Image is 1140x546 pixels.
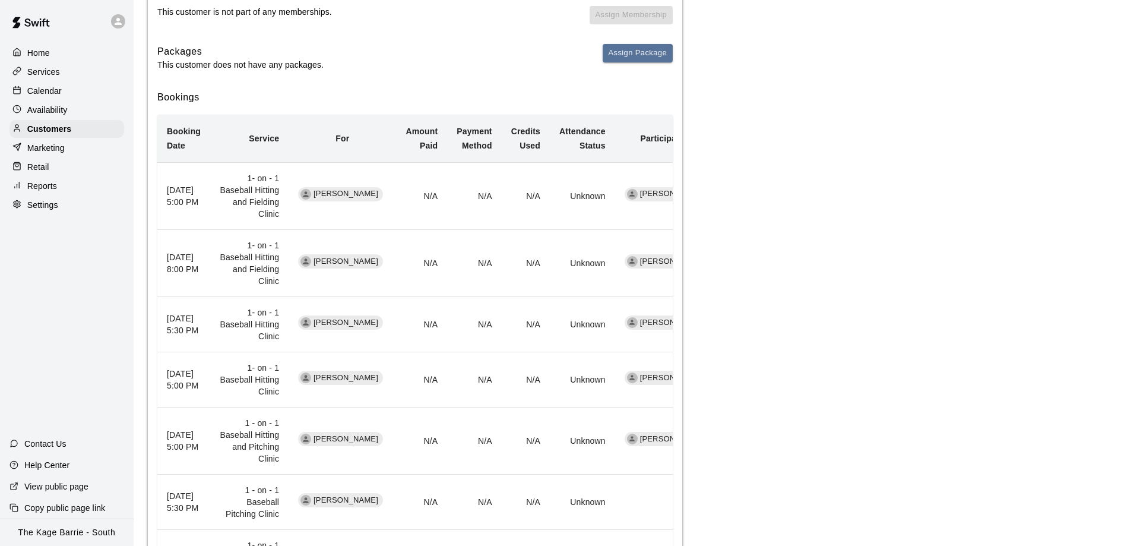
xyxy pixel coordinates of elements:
th: [DATE] 5:00 PM [157,408,210,475]
b: Participating Staff [640,134,713,143]
td: N/A [396,475,447,530]
b: For [335,134,349,143]
a: Customers [9,120,124,138]
a: Retail [9,158,124,176]
div: Lennox Palombi [300,434,311,444]
td: Unknown [550,162,615,229]
a: Settings [9,196,124,214]
p: Reports [27,180,57,192]
a: Services [9,63,124,81]
div: Lennox Palombi [300,495,311,506]
span: [PERSON_NAME] [635,317,710,329]
a: Marketing [9,139,124,157]
a: Home [9,44,124,62]
p: This customer does not have any packages. [157,59,324,71]
h6: Packages [157,44,324,59]
p: None [625,496,713,508]
div: [PERSON_NAME] [625,187,710,201]
td: 1- on - 1 Baseball Hitting Clinic [210,352,289,408]
p: The Kage Barrie - South [18,526,116,539]
p: Home [27,47,50,59]
p: Contact Us [24,438,66,450]
td: 1- on - 1 Baseball Hitting and Fielding Clinic [210,230,289,297]
p: Marketing [27,142,65,154]
p: Services [27,66,60,78]
div: Lennox Palombi [300,373,311,383]
th: [DATE] 5:00 PM [157,352,210,408]
div: [PERSON_NAME] [625,432,710,446]
span: [PERSON_NAME] [309,188,383,200]
th: [DATE] 5:00 PM [157,162,210,229]
td: N/A [396,352,447,408]
td: Unknown [550,408,615,475]
span: [PERSON_NAME] [309,317,383,329]
div: Marcus Knecht [627,189,638,200]
span: [PERSON_NAME] [309,495,383,506]
td: N/A [502,475,550,530]
td: N/A [447,297,501,352]
div: Dan Hodgins [627,373,638,383]
td: 1 - on - 1 Baseball Hitting and Pitching Clinic [210,408,289,475]
span: [PERSON_NAME] [635,434,710,445]
td: N/A [396,408,447,475]
td: N/A [502,230,550,297]
span: [PERSON_NAME] [309,256,383,267]
h6: Bookings [157,90,673,105]
span: [PERSON_NAME] [635,256,710,267]
td: 1- on - 1 Baseball Hitting and Fielding Clinic [210,162,289,229]
b: Booking Date [167,127,201,150]
span: [PERSON_NAME] [635,188,710,200]
div: [PERSON_NAME] [625,315,710,330]
th: [DATE] 8:00 PM [157,230,210,297]
td: N/A [396,297,447,352]
th: [DATE] 5:30 PM [157,475,210,530]
b: Attendance Status [559,127,606,150]
td: Unknown [550,352,615,408]
span: [PERSON_NAME] [635,373,710,384]
td: N/A [447,230,501,297]
div: Marcus Pronay [627,317,638,328]
td: 1- on - 1 Baseball Hitting Clinic [210,297,289,352]
td: N/A [502,408,550,475]
td: N/A [502,352,550,408]
td: N/A [447,162,501,229]
p: Retail [27,161,49,173]
p: Settings [27,199,58,211]
div: [PERSON_NAME] [625,254,710,269]
p: This customer is not part of any memberships. [157,6,332,18]
td: N/A [502,162,550,229]
span: [PERSON_NAME] [309,373,383,384]
td: Unknown [550,297,615,352]
a: Availability [9,101,124,119]
td: N/A [447,408,501,475]
th: [DATE] 5:30 PM [157,297,210,352]
p: Availability [27,104,68,116]
td: N/A [447,352,501,408]
p: Customers [27,123,71,135]
span: You don't have any memberships [590,6,673,34]
div: Lennox Palombi [300,317,311,328]
div: Lennox Palombi [300,189,311,200]
a: Reports [9,177,124,195]
div: Dan Hodgins [627,434,638,444]
td: N/A [396,162,447,229]
span: [PERSON_NAME] [309,434,383,445]
td: Unknown [550,475,615,530]
td: Unknown [550,230,615,297]
div: [PERSON_NAME] [625,371,710,385]
p: Copy public page link [24,502,105,514]
td: N/A [447,475,501,530]
a: Calendar [9,82,124,100]
b: Payment Method [457,127,492,150]
td: N/A [502,297,550,352]
b: Service [249,134,279,143]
